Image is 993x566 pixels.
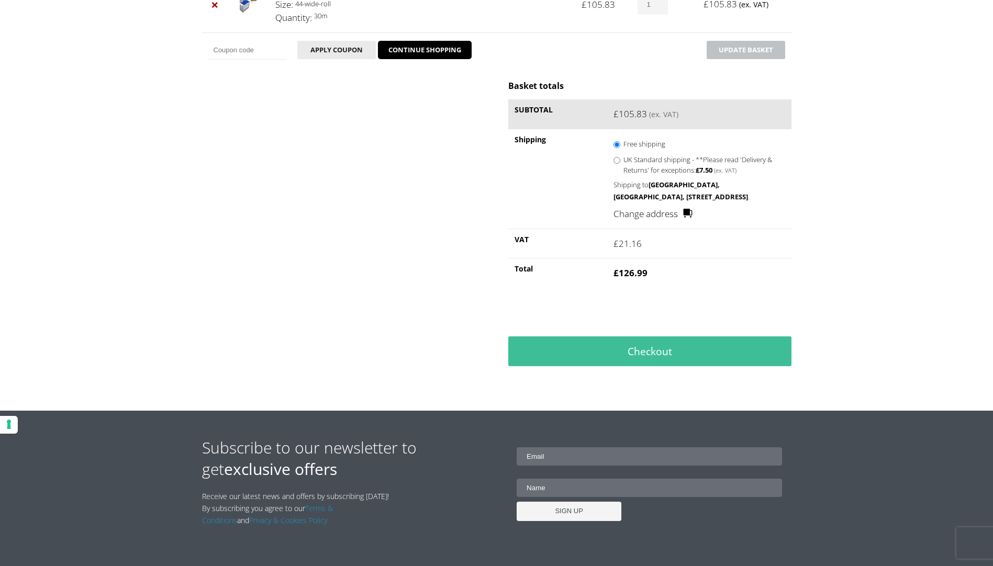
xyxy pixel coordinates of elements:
span: £ [696,165,699,175]
small: (ex. VAT) [714,166,737,174]
dt: Quantity: [275,11,312,25]
span: £ [613,267,619,279]
input: Email [517,447,782,466]
p: Shipping to . [613,179,785,203]
bdi: 21.16 [613,237,642,250]
label: Free shipping [623,137,778,150]
button: Apply coupon [297,41,376,59]
a: Privacy & Cookies Policy. [249,515,329,525]
h2: Subscribe to our newsletter to get [202,437,497,480]
span: £ [613,108,619,120]
button: Update basket [707,41,785,59]
bdi: 7.50 [696,165,712,175]
span: £ [613,237,619,250]
input: Coupon code [208,41,287,60]
input: SIGN UP [517,502,621,521]
h2: Basket totals [508,80,791,92]
input: Name [517,479,782,497]
th: Shipping [508,129,607,229]
p: 30m [275,10,569,22]
small: (ex. VAT) [649,109,678,119]
strong: [GEOGRAPHIC_DATA], [GEOGRAPHIC_DATA], [STREET_ADDRESS] [613,180,748,201]
th: Subtotal [508,99,607,129]
iframe: PayPal [508,299,791,328]
a: Checkout [508,336,791,367]
th: Total [508,258,607,288]
bdi: 105.83 [613,108,647,120]
a: CONTINUE SHOPPING [378,41,472,60]
bdi: 126.99 [613,267,648,279]
label: UK Standard shipping - **Please read 'Delivery & Returns' for exceptions: [623,153,778,175]
a: Change address [613,207,693,221]
p: Receive our latest news and offers by subscribing [DATE]! By subscribing you agree to our and [202,490,395,526]
th: VAT [508,229,607,258]
strong: exclusive offers [224,458,337,480]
